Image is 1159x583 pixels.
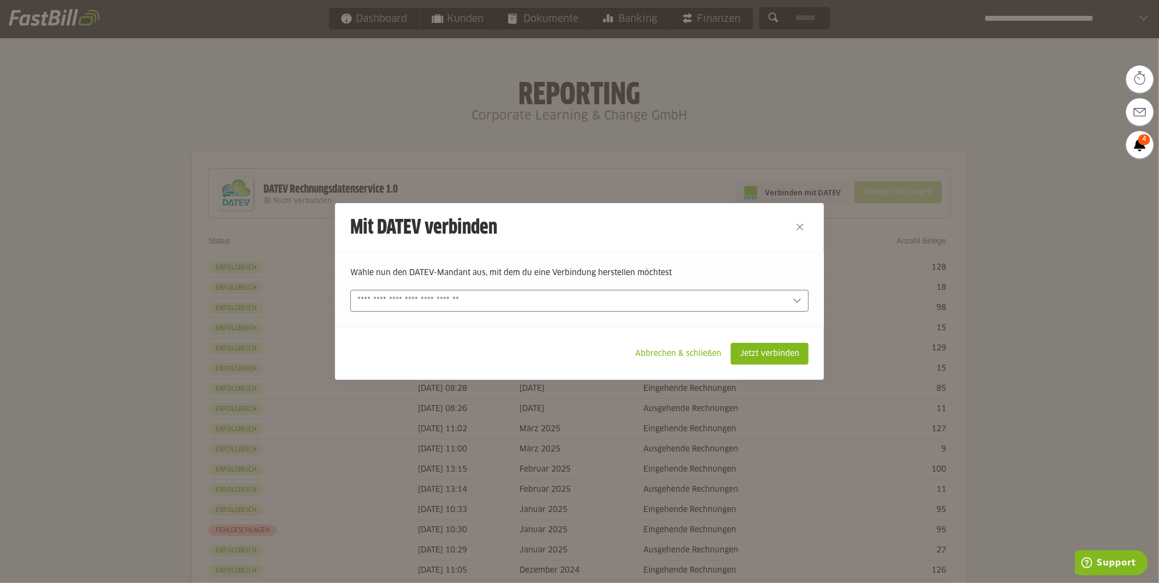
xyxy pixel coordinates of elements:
span: 4 [1138,134,1150,145]
sl-button: Abbrechen & schließen [626,343,731,365]
iframe: Öffnet ein Widget, in dem Sie weitere Informationen finden [1075,550,1148,578]
a: 4 [1126,131,1154,158]
p: Wähle nun den DATEV-Mandant aus, mit dem du eine Verbindung herstellen möchtest [350,267,809,279]
sl-button: Jetzt verbinden [731,343,809,365]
